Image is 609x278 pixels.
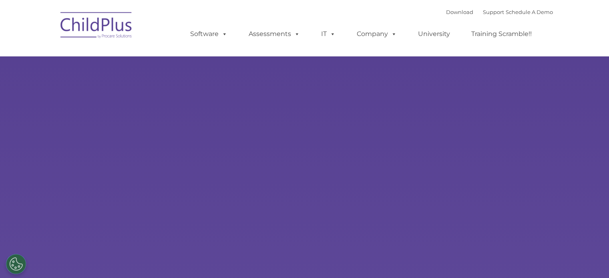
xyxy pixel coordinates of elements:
[349,26,405,42] a: Company
[506,9,553,15] a: Schedule A Demo
[313,26,344,42] a: IT
[6,254,26,274] button: Cookies Settings
[410,26,458,42] a: University
[241,26,308,42] a: Assessments
[446,9,473,15] a: Download
[483,9,504,15] a: Support
[446,9,553,15] font: |
[463,26,540,42] a: Training Scramble!!
[182,26,235,42] a: Software
[56,6,137,46] img: ChildPlus by Procare Solutions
